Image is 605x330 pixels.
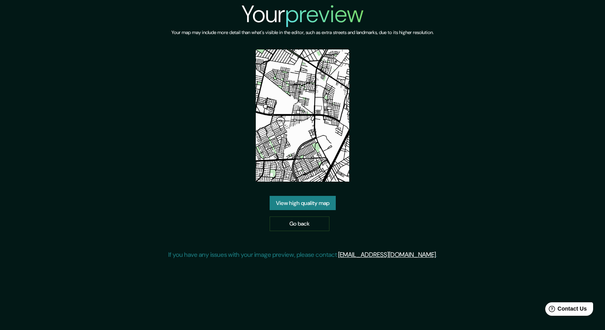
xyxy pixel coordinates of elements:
[171,28,434,37] h6: Your map may include more detail than what's visible in the editor, such as extra streets and lan...
[270,216,329,231] a: Go back
[168,250,437,260] p: If you have any issues with your image preview, please contact .
[256,49,349,182] img: created-map-preview
[270,196,336,211] a: View high quality map
[535,299,596,321] iframe: Help widget launcher
[338,250,436,259] a: [EMAIL_ADDRESS][DOMAIN_NAME]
